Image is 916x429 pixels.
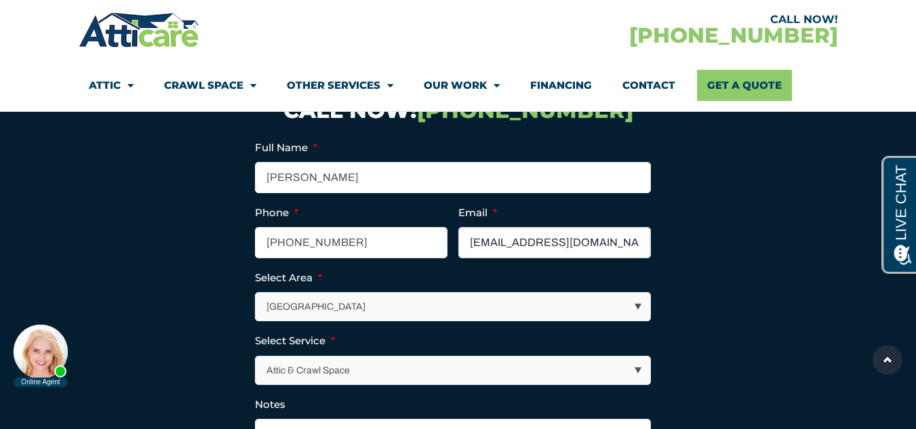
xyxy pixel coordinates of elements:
[424,70,500,101] a: Our Work
[458,14,838,25] div: CALL NOW!
[255,271,322,285] label: Select Area
[255,206,298,220] label: Phone
[33,11,109,28] span: Opens a chat window
[530,70,592,101] a: Financing
[89,70,828,101] nav: Menu
[287,70,393,101] a: Other Services
[255,398,285,411] label: Notes
[7,321,75,388] iframe: Chat Invitation
[164,70,256,101] a: Crawl Space
[622,70,675,101] a: Contact
[255,141,317,155] label: Full Name
[458,206,497,220] label: Email
[89,70,134,101] a: Attic
[697,70,792,101] a: Get A Quote
[255,334,335,348] label: Select Service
